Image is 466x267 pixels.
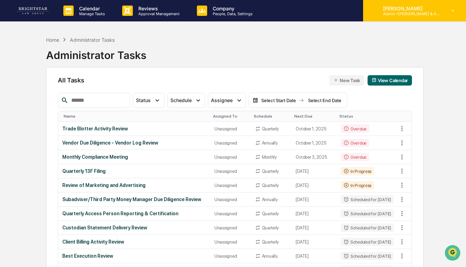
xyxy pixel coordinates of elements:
[17,7,50,14] img: logo
[262,169,279,174] div: Quarterly
[254,114,289,119] div: Toggle SortBy
[136,97,151,103] span: Status
[214,225,247,230] div: Unassigned
[57,94,60,99] span: •
[68,171,83,176] span: Pylon
[329,75,364,86] button: New Task
[262,155,277,160] div: Monthly
[299,98,304,103] img: arrow right
[21,94,56,99] span: [PERSON_NAME]
[262,183,279,188] div: Quarterly
[7,106,18,117] img: Cece Ferraez
[378,11,442,16] p: Admin • [PERSON_NAME] & Associates
[292,221,336,235] td: [DATE]
[253,98,258,103] img: calendar
[62,182,206,188] div: Review of Marketing and Advertising
[341,153,369,161] div: Overdue
[292,150,336,164] td: October 3, 2025
[4,138,47,151] a: 🖐️Preclearance
[61,94,75,99] span: [DATE]
[214,239,247,245] div: Unassigned
[378,6,442,11] p: [PERSON_NAME]
[341,238,394,246] div: Scheduled for [DATE]
[341,224,394,232] div: Scheduled for [DATE]
[14,53,27,65] img: 4531339965365_218c74b014194aa58b9b_72.jpg
[7,142,12,147] div: 🖐️
[31,53,113,60] div: Start new chat
[341,167,374,175] div: In Progress
[341,181,374,189] div: In Progress
[262,126,279,131] div: Quarterly
[14,94,19,100] img: 1746055101610-c473b297-6a78-478c-a979-82029cc54cd1
[341,195,394,204] div: Scheduled for [DATE]
[62,126,206,131] div: Trade Blotter Activity Review
[61,112,75,118] span: [DATE]
[306,98,343,103] div: Select End Date
[50,142,55,147] div: 🗄️
[292,178,336,192] td: [DATE]
[341,209,394,218] div: Scheduled for [DATE]
[62,239,206,245] div: Client Billing Activity Review
[7,53,19,65] img: 1746055101610-c473b297-6a78-478c-a979-82029cc54cd1
[262,211,279,216] div: Quarterly
[339,114,395,119] div: Toggle SortBy
[14,154,43,161] span: Data Lookup
[7,77,46,82] div: Past conversations
[207,6,256,11] p: Company
[214,183,247,188] div: Unassigned
[214,211,247,216] div: Unassigned
[4,151,46,164] a: 🔎Data Lookup
[214,126,247,131] div: Unassigned
[58,77,84,84] span: All Tasks
[7,14,125,26] p: How can we help?
[46,37,59,43] div: Home
[213,114,248,119] div: Toggle SortBy
[117,55,125,63] button: Start new chat
[262,239,279,245] div: Quarterly
[62,168,206,174] div: Quarterly 13F Filing
[133,6,183,11] p: Reviews
[262,140,278,146] div: Annually
[214,140,247,146] div: Unassigned
[64,114,208,119] div: Toggle SortBy
[21,112,56,118] span: [PERSON_NAME]
[292,164,336,178] td: [DATE]
[133,11,183,16] p: Approval Management
[214,155,247,160] div: Unassigned
[292,192,336,207] td: [DATE]
[262,254,278,259] div: Annually
[107,75,125,83] button: See all
[292,249,336,263] td: [DATE]
[292,207,336,221] td: [DATE]
[57,141,85,148] span: Attestations
[62,225,206,230] div: Custodian Statement Delivery Review
[7,87,18,98] img: Jack Rasmussen
[14,141,44,148] span: Preclearance
[170,97,192,103] span: Schedule
[62,140,206,146] div: Vendor Due Diligence - Vendor Log Review
[31,60,95,65] div: We're available if you need us!
[341,139,369,147] div: Overdue
[368,75,412,86] button: View Calendar
[262,225,279,230] div: Quarterly
[57,112,60,118] span: •
[49,171,83,176] a: Powered byPylon
[294,114,333,119] div: Toggle SortBy
[7,155,12,160] div: 🔎
[70,37,115,43] div: Administrator Tasks
[211,97,233,103] span: Assignee
[47,138,88,151] a: 🗄️Attestations
[262,197,278,202] div: Annually
[260,98,297,103] div: Select Start Date
[46,43,146,61] div: Administrator Tasks
[62,211,206,216] div: Quarterly Access Person Reporting & Certification
[372,78,377,82] img: calendar
[74,6,108,11] p: Calendar
[62,253,206,259] div: Best Execution Review
[292,136,336,150] td: October 1, 2025
[74,11,108,16] p: Manage Tasks
[341,252,394,260] div: Scheduled for [DATE]
[398,114,412,119] div: Toggle SortBy
[214,197,247,202] div: Unassigned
